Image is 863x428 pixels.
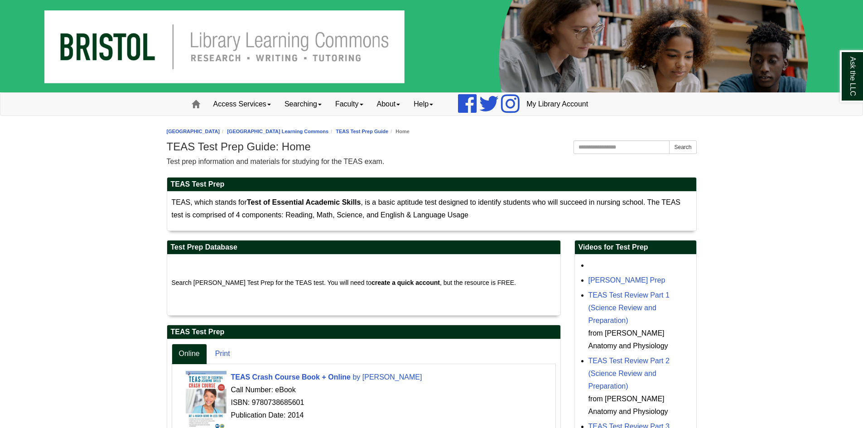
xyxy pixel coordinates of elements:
[588,276,665,284] a: [PERSON_NAME] Prep
[370,93,407,115] a: About
[588,357,670,390] a: TEAS Test Review Part 2 (Science Review and Preparation)
[227,129,328,134] a: [GEOGRAPHIC_DATA] Learning Commons
[520,93,595,115] a: My Library Account
[207,93,278,115] a: Access Services
[362,373,422,381] span: [PERSON_NAME]
[167,129,220,134] a: [GEOGRAPHIC_DATA]
[588,291,670,324] a: TEAS Test Review Part 1 (Science Review and Preparation)
[172,196,692,221] p: TEAS, which stands for , is a basic aptitude test designed to identify students who will succeed ...
[588,327,692,352] div: from [PERSON_NAME] Anatomy and Physiology
[588,393,692,418] div: from [PERSON_NAME] Anatomy and Physiology
[167,325,560,339] h2: TEAS Test Prep
[278,93,328,115] a: Searching
[352,373,360,381] span: by
[231,373,422,381] a: Cover Art TEAS Crash Course Book + Online by [PERSON_NAME]
[208,344,237,364] a: Print
[167,127,697,136] nav: breadcrumb
[167,178,696,192] h2: TEAS Test Prep
[575,240,696,255] h2: Videos for Test Prep
[167,140,697,153] h1: TEAS Test Prep Guide: Home
[167,158,385,165] span: Test prep information and materials for studying for the TEAS exam.
[336,129,388,134] a: TEAS Test Prep Guide
[388,127,410,136] li: Home
[371,279,440,286] strong: create a quick account
[669,140,696,154] button: Search
[172,279,516,286] span: Search [PERSON_NAME] Test Prep for the TEAS test. You will need to , but the resource is FREE.
[407,93,440,115] a: Help
[231,373,351,381] span: TEAS Crash Course Book + Online
[186,409,551,422] div: Publication Date: 2014
[172,344,207,364] a: Online
[167,240,560,255] h2: Test Prep Database
[186,396,551,409] div: ISBN: 9780738685601
[186,384,551,396] div: Call Number: eBook
[247,198,361,206] strong: Test of Essential Academic Skills
[328,93,370,115] a: Faculty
